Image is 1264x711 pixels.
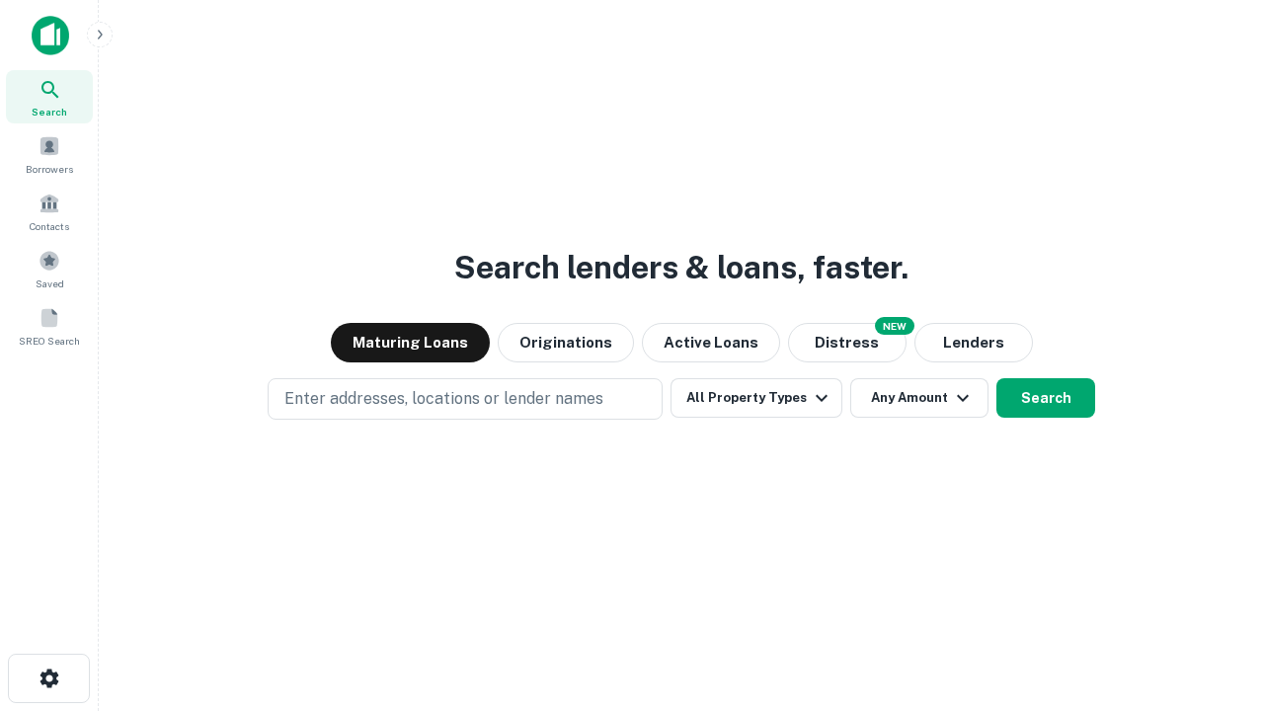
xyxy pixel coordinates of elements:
[6,299,93,353] a: SREO Search
[6,127,93,181] a: Borrowers
[850,378,988,418] button: Any Amount
[1165,553,1264,648] iframe: Chat Widget
[6,242,93,295] a: Saved
[996,378,1095,418] button: Search
[284,387,603,411] p: Enter addresses, locations or lender names
[914,323,1033,362] button: Lenders
[30,218,69,234] span: Contacts
[875,317,914,335] div: NEW
[268,378,663,420] button: Enter addresses, locations or lender names
[19,333,80,349] span: SREO Search
[454,244,908,291] h3: Search lenders & loans, faster.
[32,16,69,55] img: capitalize-icon.png
[32,104,67,119] span: Search
[671,378,842,418] button: All Property Types
[6,185,93,238] a: Contacts
[36,276,64,291] span: Saved
[498,323,634,362] button: Originations
[642,323,780,362] button: Active Loans
[788,323,907,362] button: Search distressed loans with lien and other non-mortgage details.
[6,70,93,123] a: Search
[331,323,490,362] button: Maturing Loans
[26,161,73,177] span: Borrowers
